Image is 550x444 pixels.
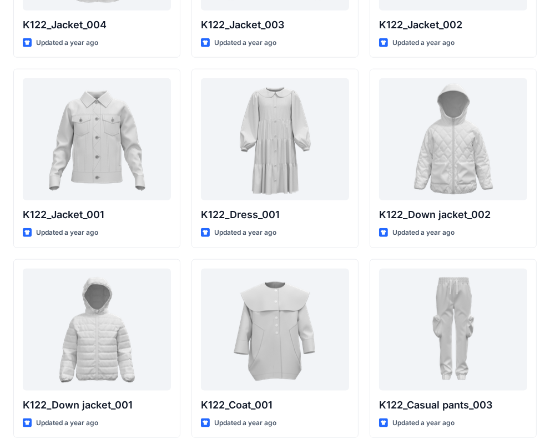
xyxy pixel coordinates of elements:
[201,78,349,200] a: K122_Dress_001
[201,397,349,413] p: K122_Coat_001
[201,207,349,223] p: K122_Dress_001
[36,417,98,429] p: Updated a year ago
[214,37,276,49] p: Updated a year ago
[36,37,98,49] p: Updated a year ago
[379,269,527,391] a: K122_Casual pants_003
[23,78,171,200] a: K122_Jacket_001
[23,269,171,391] a: K122_Down jacket_001
[201,17,349,33] p: K122_Jacket_003
[214,417,276,429] p: Updated a year ago
[392,227,455,239] p: Updated a year ago
[379,207,527,223] p: K122_Down jacket_002
[379,17,527,33] p: K122_Jacket_002
[36,227,98,239] p: Updated a year ago
[392,417,455,429] p: Updated a year ago
[23,397,171,413] p: K122_Down jacket_001
[23,17,171,33] p: K122_Jacket_004
[23,207,171,223] p: K122_Jacket_001
[214,227,276,239] p: Updated a year ago
[379,78,527,200] a: K122_Down jacket_002
[392,37,455,49] p: Updated a year ago
[379,397,527,413] p: K122_Casual pants_003
[201,269,349,391] a: K122_Coat_001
